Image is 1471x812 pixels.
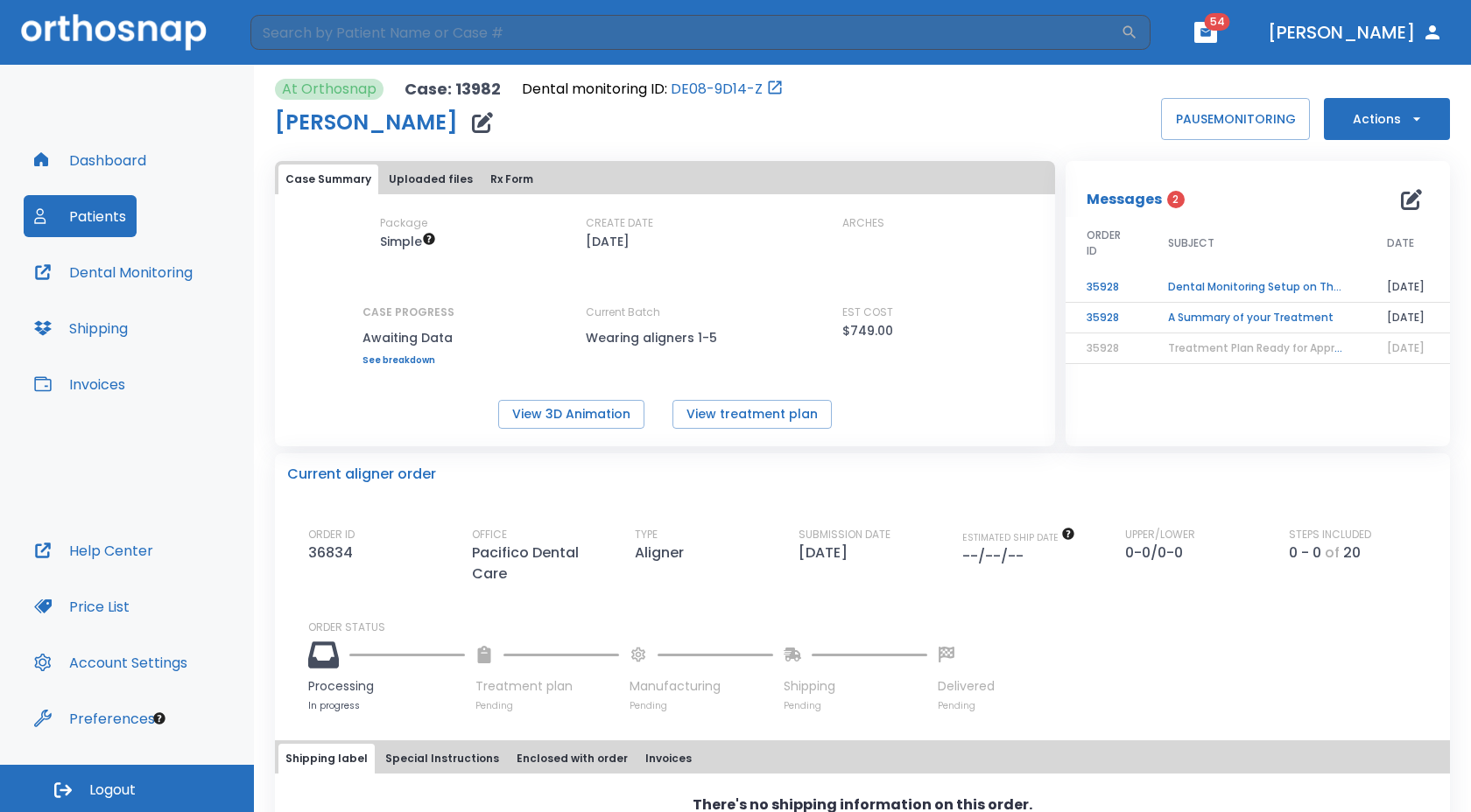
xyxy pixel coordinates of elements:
td: 35928 [1066,303,1147,333]
p: Case: 13982 [405,79,501,100]
button: Invoices [24,363,136,405]
span: ORDER ID [1087,227,1126,259]
p: Current aligner order [287,464,436,485]
p: Manufacturing [630,677,773,696]
p: Pending [475,699,619,712]
p: UPPER/LOWER [1125,527,1195,542]
p: Pending [938,699,995,712]
p: SUBMISSION DATE [799,527,890,542]
p: At Orthosnap [282,79,377,100]
button: Enclosed with order [510,744,635,773]
span: SUBJECT [1168,235,1214,251]
p: Wearing aligners 1-5 [586,327,743,348]
button: Case Summary [278,164,378,194]
p: Shipping [784,677,927,696]
div: tabs [278,744,1446,773]
td: [DATE] [1366,303,1450,333]
button: Account Settings [24,641,198,683]
button: Patients [24,195,137,237]
td: Dental Monitoring Setup on The Delivery Day [1147,272,1366,303]
button: Dental Monitoring [24,251,203,293]
button: Shipping [24,307,138,349]
button: Preferences [24,697,165,739]
p: 0 - 0 [1289,542,1321,563]
p: Awaiting Data [362,327,454,348]
span: 54 [1205,13,1230,31]
div: Open patient in dental monitoring portal [522,79,784,100]
p: [DATE] [586,231,630,252]
span: The date will be available after approving treatment plan [962,531,1075,544]
button: View treatment plan [672,400,832,429]
p: 0-0/0-0 [1125,542,1190,563]
p: CREATE DATE [586,215,653,231]
span: 2 [1167,191,1185,208]
p: ORDER ID [308,527,355,542]
button: Help Center [24,529,164,571]
p: Delivered [938,677,995,696]
p: EST COST [842,304,893,320]
p: Dental monitoring ID: [522,79,667,100]
span: Treatment Plan Ready for Approval! [1168,340,1361,355]
p: TYPE [635,527,658,542]
a: DE08-9D14-Z [671,79,763,100]
button: Invoices [638,744,699,773]
button: Price List [24,585,140,627]
p: of [1325,542,1340,563]
td: [DATE] [1366,272,1450,303]
div: Tooltip anchor [151,710,167,726]
p: Messages [1087,189,1162,210]
img: Orthosnap [21,14,207,50]
p: Pacifico Dental Care [472,542,621,584]
td: 35928 [1066,272,1147,303]
p: Pending [630,699,773,712]
p: Treatment plan [475,677,619,696]
p: 20 [1343,542,1361,563]
p: Package [380,215,427,231]
td: A Summary of your Treatment [1147,303,1366,333]
a: See breakdown [362,355,454,366]
p: Processing [308,677,465,696]
span: Up to 10 steps (20 aligners) [380,233,436,250]
p: ORDER STATUS [308,619,1438,635]
span: DATE [1387,235,1414,251]
p: OFFICE [472,527,507,542]
p: CASE PROGRESS [362,304,454,320]
button: [PERSON_NAME] [1261,17,1450,48]
input: Search by Patient Name or Case # [250,15,1121,50]
p: STEPS INCLUDED [1289,527,1371,542]
button: Dashboard [24,139,157,181]
span: Logout [89,780,136,800]
span: 35928 [1087,340,1119,355]
button: Shipping label [278,744,375,773]
span: [DATE] [1387,340,1425,355]
button: Uploaded files [382,164,480,194]
p: Pending [784,699,927,712]
div: tabs [278,164,1052,194]
button: View 3D Animation [498,400,644,429]
h1: [PERSON_NAME] [275,112,458,133]
button: Actions [1324,98,1450,140]
p: In progress [308,699,465,712]
p: Current Batch [586,304,743,320]
button: PAUSEMONITORING [1161,98,1310,140]
button: Rx Form [483,164,540,194]
button: Special Instructions [378,744,506,773]
p: ARCHES [842,215,884,231]
p: [DATE] [799,542,855,563]
p: 36834 [308,542,360,563]
p: --/--/-- [962,546,1031,567]
p: $749.00 [842,320,893,341]
p: Aligner [635,542,691,563]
